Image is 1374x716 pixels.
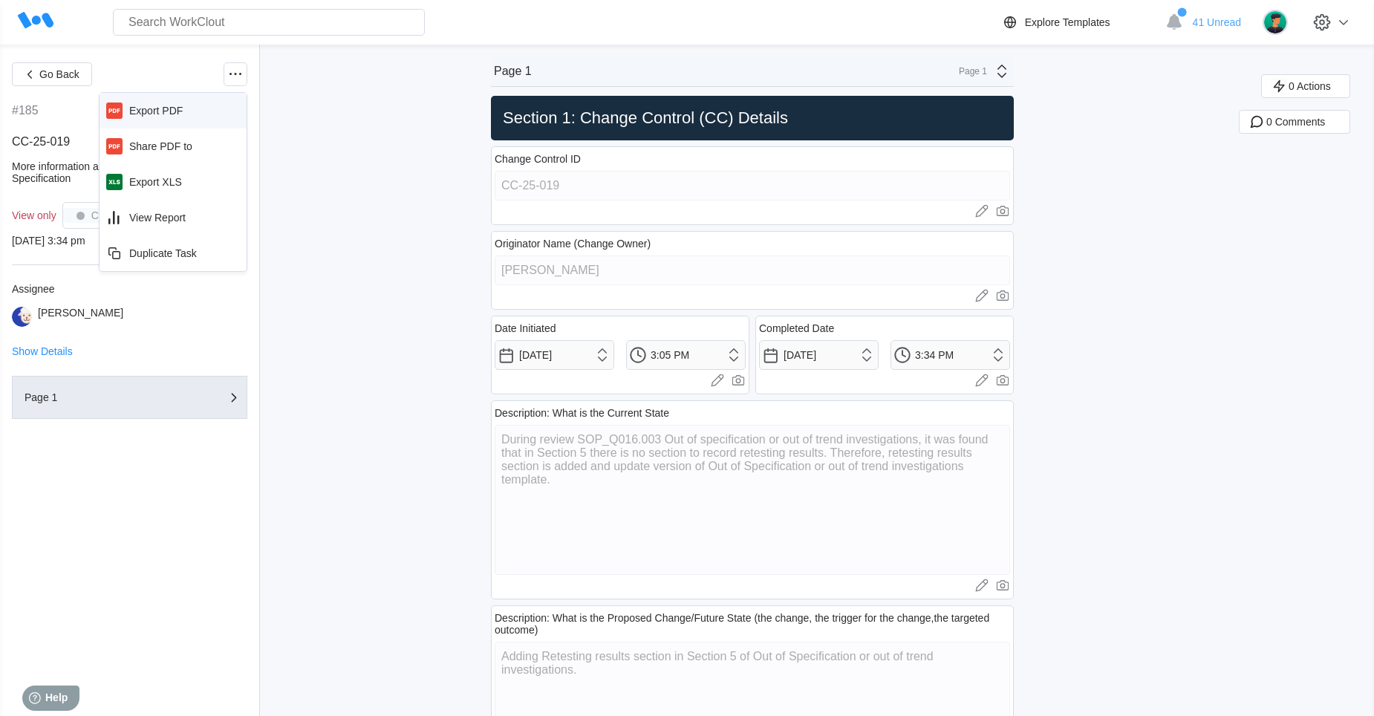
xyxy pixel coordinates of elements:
input: Select a time [626,340,746,370]
textarea: During review SOP_Q016.003 Out of specification or out of trend investigations, it was found that... [495,425,1010,575]
button: Show Details [12,346,73,357]
input: Search WorkClout [113,9,425,36]
span: 0 Comments [1266,117,1325,127]
div: [DATE] 3:34 pm [12,235,247,247]
input: Select a date [759,340,879,370]
button: Page 1 [12,376,247,419]
input: Type here... [495,171,1010,201]
div: Completed Date [759,322,834,334]
input: Select a date [495,340,614,370]
div: View only [12,209,56,221]
span: Go Back [39,69,79,79]
h2: Section 1: Change Control (CC) Details [497,108,1008,128]
div: Explore Templates [1025,16,1110,28]
button: 0 Comments [1239,110,1350,134]
div: Export PDF [129,105,183,117]
div: Change Control ID [495,153,581,165]
div: View Report [129,212,186,224]
span: 0 Actions [1289,81,1331,91]
div: [PERSON_NAME] [38,307,123,327]
div: Originator Name (Change Owner) [495,238,651,250]
div: Duplicate Task [129,247,197,259]
input: Type here... [495,256,1010,285]
img: user.png [1263,10,1288,35]
div: Share PDF to [129,140,192,152]
span: CC-25-019 [12,135,70,148]
img: sheep.png [12,307,32,327]
span: 41 Unread [1193,16,1241,28]
div: Page 1 [25,392,173,403]
div: Assignee [12,283,247,295]
div: More information added into Section5 of Out of Specification [12,160,247,184]
a: Explore Templates [1001,13,1158,31]
div: Description: What is the Proposed Change/Future State (the change, the trigger for the change,the... [495,612,1010,636]
input: Select a time [891,340,1010,370]
div: #185 [12,104,39,117]
div: Description: What is the Current State [495,407,669,419]
button: 0 Actions [1261,74,1350,98]
div: Date Initiated [495,322,556,334]
div: Page 1 [494,65,532,78]
div: Export XLS [129,176,182,188]
div: Page 1 [950,66,987,77]
button: Go Back [12,62,92,86]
